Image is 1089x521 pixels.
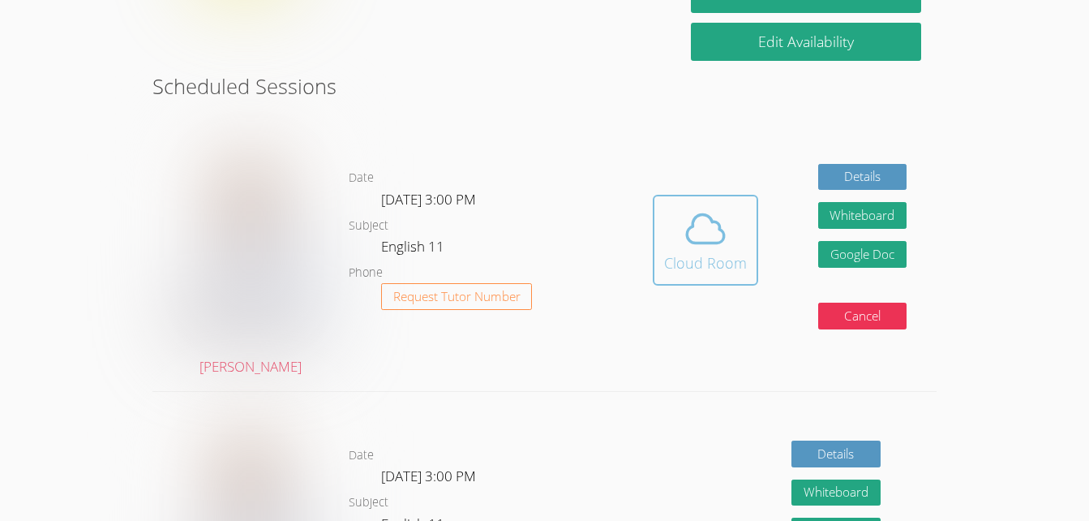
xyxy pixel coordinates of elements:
[691,23,921,61] a: Edit Availability
[381,235,448,263] dd: English 11
[177,127,324,348] img: avatar.png
[393,291,521,303] span: Request Tutor Number
[349,216,388,236] dt: Subject
[381,190,476,209] span: [DATE] 3:00 PM
[664,252,747,274] div: Cloud Room
[349,493,388,513] dt: Subject
[381,283,533,310] button: Request Tutor Number
[349,263,383,283] dt: Phone
[152,71,937,101] h2: Scheduled Sessions
[791,480,881,506] button: Whiteboard
[349,168,374,188] dt: Date
[818,164,907,191] a: Details
[818,241,907,268] a: Google Doc
[381,467,476,485] span: [DATE] 3:00 PM
[818,303,907,329] button: Cancel
[177,127,324,378] a: [PERSON_NAME]
[349,446,374,466] dt: Date
[818,202,907,229] button: Whiteboard
[653,195,758,286] button: Cloud Room
[791,441,881,467] a: Details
